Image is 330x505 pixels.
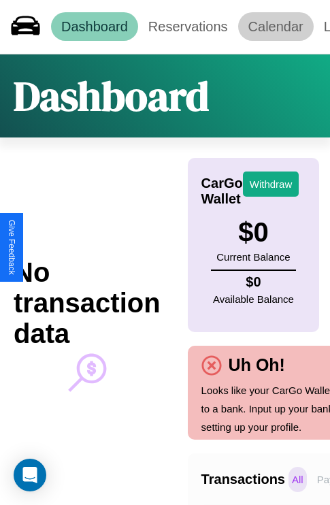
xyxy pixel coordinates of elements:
[14,459,46,491] div: Open Intercom Messenger
[216,248,290,266] p: Current Balance
[213,290,294,308] p: Available Balance
[14,68,209,124] h1: Dashboard
[213,274,294,290] h4: $ 0
[222,355,292,375] h4: Uh Oh!
[7,220,16,275] div: Give Feedback
[238,12,314,41] a: Calendar
[288,467,307,492] p: All
[14,257,161,349] h2: No transaction data
[51,12,138,41] a: Dashboard
[243,172,299,197] button: Withdraw
[138,12,238,41] a: Reservations
[201,472,285,487] h4: Transactions
[216,217,290,248] h3: $ 0
[201,176,243,207] h4: CarGo Wallet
